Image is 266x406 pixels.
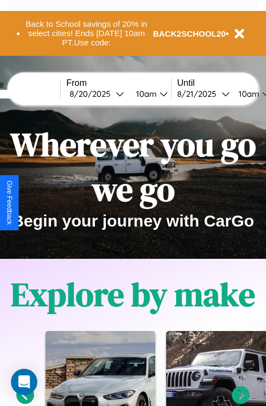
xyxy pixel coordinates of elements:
[66,88,127,100] button: 8/20/2025
[177,89,222,99] div: 8 / 21 / 2025
[20,16,153,50] button: Back to School savings of 20% in select cities! Ends [DATE] 10am PT.Use code:
[131,89,160,99] div: 10am
[233,89,262,99] div: 10am
[11,272,255,317] h1: Explore by make
[127,88,171,100] button: 10am
[5,181,13,225] div: Give Feedback
[66,78,171,88] label: From
[153,29,226,38] b: BACK2SCHOOL20
[11,369,37,395] div: Open Intercom Messenger
[70,89,116,99] div: 8 / 20 / 2025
